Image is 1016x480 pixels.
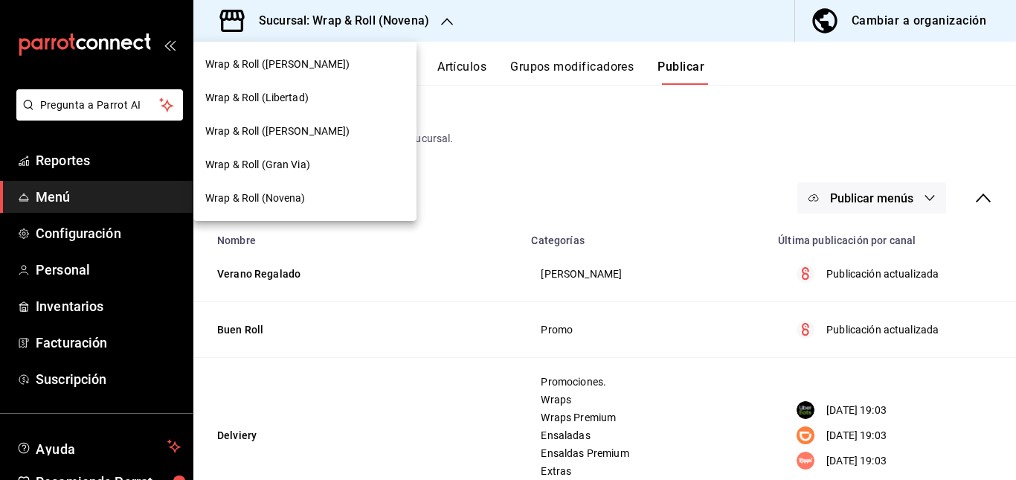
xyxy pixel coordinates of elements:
span: Wrap & Roll ([PERSON_NAME]) [205,124,350,139]
div: Wrap & Roll (Gran Via) [193,148,417,182]
span: Wrap & Roll ([PERSON_NAME]) [205,57,350,72]
div: Wrap & Roll ([PERSON_NAME]) [193,48,417,81]
div: Wrap & Roll (Libertad) [193,81,417,115]
div: Wrap & Roll (Novena) [193,182,417,215]
span: Wrap & Roll (Gran Via) [205,157,310,173]
span: Wrap & Roll (Libertad) [205,90,309,106]
div: Wrap & Roll ([PERSON_NAME]) [193,115,417,148]
span: Wrap & Roll (Novena) [205,191,306,206]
